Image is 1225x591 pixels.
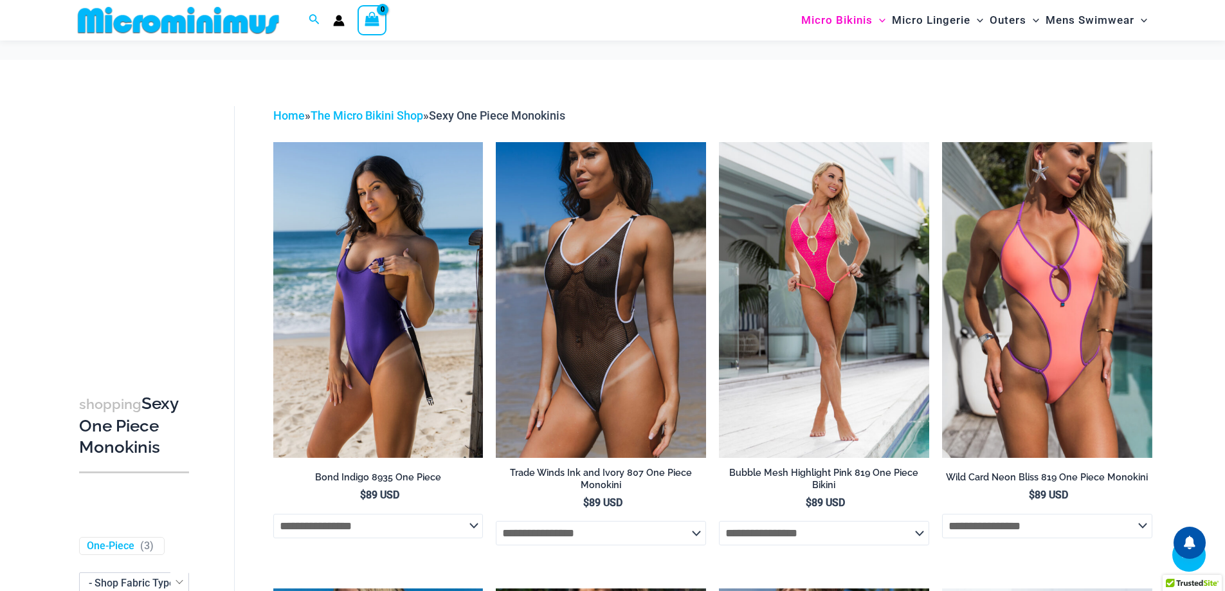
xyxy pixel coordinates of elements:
[333,15,345,26] a: Account icon link
[140,540,154,553] span: ( )
[942,142,1152,457] img: Wild Card Neon Bliss 819 One Piece 04
[73,6,284,35] img: MM SHOP LOGO FLAT
[273,471,484,484] h2: Bond Indigo 8935 One Piece
[970,4,983,37] span: Menu Toggle
[358,5,387,35] a: View Shopping Cart, empty
[801,4,873,37] span: Micro Bikinis
[360,489,399,501] bdi: 89 USD
[719,142,929,457] img: Bubble Mesh Highlight Pink 819 One Piece 01
[429,109,565,122] span: Sexy One Piece Monokinis
[273,142,484,457] img: Bond Indigo 8935 One Piece 09
[79,96,195,353] iframe: TrustedSite Certified
[583,496,589,509] span: $
[144,540,150,552] span: 3
[990,4,1026,37] span: Outers
[798,4,889,37] a: Micro BikinisMenu ToggleMenu Toggle
[873,4,885,37] span: Menu Toggle
[1134,4,1147,37] span: Menu Toggle
[942,471,1152,488] a: Wild Card Neon Bliss 819 One Piece Monokini
[89,577,175,589] span: - Shop Fabric Type
[496,467,706,491] h2: Trade Winds Ink and Ivory 807 One Piece Monokini
[583,496,622,509] bdi: 89 USD
[273,109,565,122] span: » »
[719,467,929,496] a: Bubble Mesh Highlight Pink 819 One Piece Bikini
[892,4,970,37] span: Micro Lingerie
[496,142,706,457] a: Tradewinds Ink and Ivory 807 One Piece 03Tradewinds Ink and Ivory 807 One Piece 04Tradewinds Ink ...
[273,142,484,457] a: Bond Indigo 8935 One Piece 09Bond Indigo 8935 One Piece 10Bond Indigo 8935 One Piece 10
[273,109,305,122] a: Home
[1046,4,1134,37] span: Mens Swimwear
[719,467,929,491] h2: Bubble Mesh Highlight Pink 819 One Piece Bikini
[806,496,812,509] span: $
[309,12,320,28] a: Search icon link
[1026,4,1039,37] span: Menu Toggle
[311,109,423,122] a: The Micro Bikini Shop
[360,489,366,501] span: $
[1042,4,1150,37] a: Mens SwimwearMenu ToggleMenu Toggle
[719,142,929,457] a: Bubble Mesh Highlight Pink 819 One Piece 01Bubble Mesh Highlight Pink 819 One Piece 03Bubble Mesh...
[496,142,706,457] img: Tradewinds Ink and Ivory 807 One Piece 03
[79,396,141,412] span: shopping
[1029,489,1068,501] bdi: 89 USD
[796,2,1153,39] nav: Site Navigation
[273,471,484,488] a: Bond Indigo 8935 One Piece
[1029,489,1035,501] span: $
[942,142,1152,457] a: Wild Card Neon Bliss 819 One Piece 04Wild Card Neon Bliss 819 One Piece 05Wild Card Neon Bliss 81...
[87,540,134,553] a: One-Piece
[889,4,986,37] a: Micro LingerieMenu ToggleMenu Toggle
[79,393,189,459] h3: Sexy One Piece Monokinis
[806,496,845,509] bdi: 89 USD
[942,471,1152,484] h2: Wild Card Neon Bliss 819 One Piece Monokini
[986,4,1042,37] a: OutersMenu ToggleMenu Toggle
[496,467,706,496] a: Trade Winds Ink and Ivory 807 One Piece Monokini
